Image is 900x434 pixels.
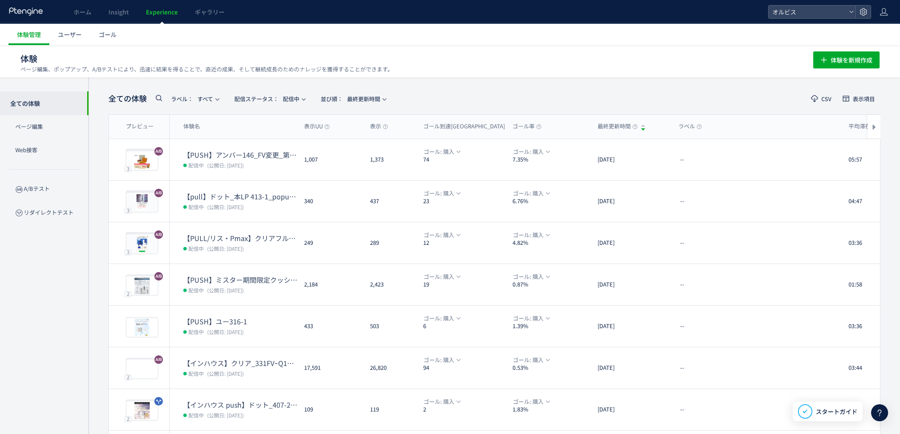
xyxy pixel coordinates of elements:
[591,347,672,389] div: [DATE]
[363,222,416,264] div: 289
[513,156,591,164] dt: 7.35%
[125,374,131,380] div: 2
[678,122,702,130] span: ラベル
[513,122,541,130] span: ゴール率
[183,122,200,130] span: 体験名
[183,275,297,285] dt: 【PUSH】ミスター期間限定クッションLP
[513,147,544,156] span: ゴール: 購入
[591,389,672,430] div: [DATE]
[126,318,158,337] img: 9974ed28ff3e9b9fd50dcc6e4f1b37631755741894748.jpeg
[418,397,465,406] button: ゴール: 購入
[513,406,591,414] dt: 1.83%
[513,322,591,330] dt: 1.39%
[591,306,672,347] div: [DATE]
[188,244,204,252] span: 配信中
[507,189,554,198] button: ゴール: 購入
[513,272,544,281] span: ゴール: 購入
[207,328,244,335] span: (公開日: [DATE])
[108,93,147,104] span: 全ての体験
[229,92,310,105] button: 配信ステータス​：配信中
[507,272,554,281] button: ゴール: 購入
[418,355,465,365] button: ゴール: 購入
[108,8,129,16] span: Insight
[816,407,857,416] span: スタートガイド
[297,389,363,430] div: 109
[423,364,506,372] dt: 94
[513,230,544,240] span: ゴール: 購入
[183,317,297,326] dt: 【PUSH】ユー316-1
[418,314,465,323] button: ゴール: 購入
[99,30,117,39] span: ゴール
[370,122,388,130] span: 表示
[513,397,544,406] span: ゴール: 購入
[418,230,465,240] button: ゴール: 購入
[363,306,416,347] div: 503
[837,92,880,105] button: 表示項目
[418,272,465,281] button: ゴール: 購入
[297,306,363,347] div: 433
[125,166,131,172] div: 3
[125,207,131,213] div: 3
[591,264,672,305] div: [DATE]
[680,364,684,372] span: --
[680,406,684,414] span: --
[297,347,363,389] div: 17,591
[20,65,393,73] p: ページ編集、ポップアップ、A/Bテストにより、迅速に結果を得ることで、直近の成果、そして継続成長のためのナレッジを獲得することができます。
[680,322,684,330] span: --
[321,95,343,103] span: 並び順：
[813,51,880,68] button: 体験を新規作成
[17,30,41,39] span: 体験管理
[680,197,684,205] span: --
[297,222,363,264] div: 249
[853,96,875,102] span: 表示項目
[591,222,672,264] div: [DATE]
[195,8,225,16] span: ギャラリー
[513,189,544,198] span: ゴール: 購入
[74,8,91,16] span: ホーム
[363,181,416,222] div: 437
[423,122,512,130] span: ゴール到達[GEOGRAPHIC_DATA]
[363,139,416,180] div: 1,373
[125,249,131,255] div: 3
[188,202,204,211] span: 配信中
[315,92,391,105] button: 並び順：最終更新時間
[207,245,244,252] span: (公開日: [DATE])
[424,147,454,156] span: ゴール: 購入
[513,314,544,323] span: ゴール: 購入
[418,189,465,198] button: ゴール: 購入
[321,92,380,106] span: 最終更新時間
[423,406,506,414] dt: 2
[183,358,297,368] dt: 【インハウス】クリア_331FV~Q1間ブロック変更
[183,150,297,160] dt: 【PUSH】アンバー146_FV変更_第二弾&CVブロック
[507,397,554,406] button: ゴール: 購入
[513,281,591,289] dt: 0.87%
[165,92,224,105] button: ラベル：すべて
[188,161,204,169] span: 配信中
[126,276,158,295] img: cc75abd3d48aa8f808243533ff0941a81755750401524.jpeg
[418,147,465,156] button: ゴール: 購入
[424,314,454,323] span: ゴール: 購入
[424,230,454,240] span: ゴール: 購入
[207,203,244,210] span: (公開日: [DATE])
[831,51,872,68] span: 体験を新規作成
[183,400,297,410] dt: 【インハウス push】ドット_407-25(アンケ)vs407-37(アンケ)
[591,139,672,180] div: [DATE]
[423,322,506,330] dt: 6
[234,95,279,103] span: 配信ステータス​：
[591,181,672,222] div: [DATE]
[128,194,156,210] img: 671d6c1b46a38a0ebf56f8930ff52f371755756399650.png
[770,6,846,18] span: オルビス
[183,192,297,201] dt: 【pull】ドット_本LP 413-1_popup（リンクル）
[126,359,158,379] img: b6ded93acf3d5cf45b25c408b2b2201d1755683287241.jpeg
[363,389,416,430] div: 119
[806,92,837,105] button: CSV
[125,291,131,297] div: 2
[188,327,204,336] span: 配信中
[363,347,416,389] div: 26,820
[424,397,454,406] span: ゴール: 購入
[680,239,684,247] span: --
[680,156,684,164] span: --
[125,416,131,422] div: 2
[513,355,544,365] span: ゴール: 購入
[423,197,506,205] dt: 23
